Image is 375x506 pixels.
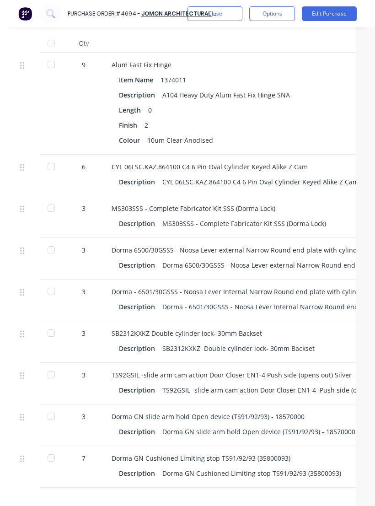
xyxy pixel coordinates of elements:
div: Description [119,342,162,355]
button: Edit Purchase [302,6,357,21]
button: Options [249,6,295,21]
div: Finish [119,118,145,132]
div: Description [119,88,162,102]
div: Purchase Order #4694 - [68,10,140,18]
div: CYL 06LSC.KAZ.864100 C4 6 Pin Oval Cylinder Keyed Alike Z Cam [162,175,359,188]
div: Colour [119,134,147,147]
div: 3 [70,370,97,380]
div: A104 Heavy Duty Alum Fast Fix Hinge SNA [162,88,290,102]
div: MS303SSS - Complete Fabricator Kit SSS (Dorma Lock) [162,217,326,230]
div: Description [119,425,162,438]
div: Description [119,258,162,272]
div: 3 [70,245,97,255]
div: 6 [70,162,97,172]
a: Jomon Architectural Hardware Pty Ltd [141,10,268,17]
div: Qty [63,34,104,53]
div: 2 [145,118,148,132]
div: Dorma GN Cushioned Limiting stop TS91/92/93 (35800093) [162,467,341,480]
div: 7 [70,453,97,463]
button: Close [187,6,242,21]
div: 0 [148,103,152,117]
div: Description [119,467,162,480]
div: 3 [70,328,97,338]
div: Description [119,383,162,397]
div: Length [119,103,148,117]
div: 9 [70,60,97,70]
div: SB2312KXKZ Double cylinder lock- 30mm Backset [162,342,315,355]
div: 10um Clear Anodised [147,134,213,147]
div: 3 [70,204,97,213]
div: Description [119,300,162,313]
div: Description [119,217,162,230]
div: Description [119,175,162,188]
div: Dorma GN slide arm hold Open device (TS91/92/93) - 18570000 [162,425,355,438]
img: Factory [18,7,32,21]
div: 1374011 [161,73,186,86]
div: Item Name [119,73,161,86]
div: 3 [70,287,97,296]
div: 3 [70,412,97,421]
